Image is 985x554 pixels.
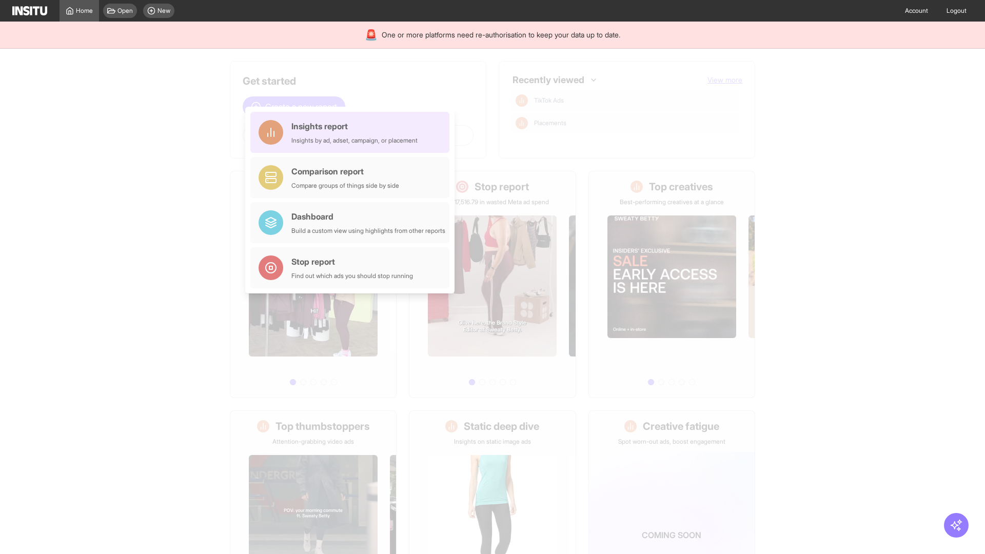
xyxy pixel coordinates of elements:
[157,7,170,15] span: New
[76,7,93,15] span: Home
[117,7,133,15] span: Open
[291,227,445,235] div: Build a custom view using highlights from other reports
[291,210,445,223] div: Dashboard
[382,30,620,40] span: One or more platforms need re-authorisation to keep your data up to date.
[365,28,378,42] div: 🚨
[291,120,418,132] div: Insights report
[291,272,413,280] div: Find out which ads you should stop running
[291,136,418,145] div: Insights by ad, adset, campaign, or placement
[12,6,47,15] img: Logo
[291,182,399,190] div: Compare groups of things side by side
[291,255,413,268] div: Stop report
[291,165,399,177] div: Comparison report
